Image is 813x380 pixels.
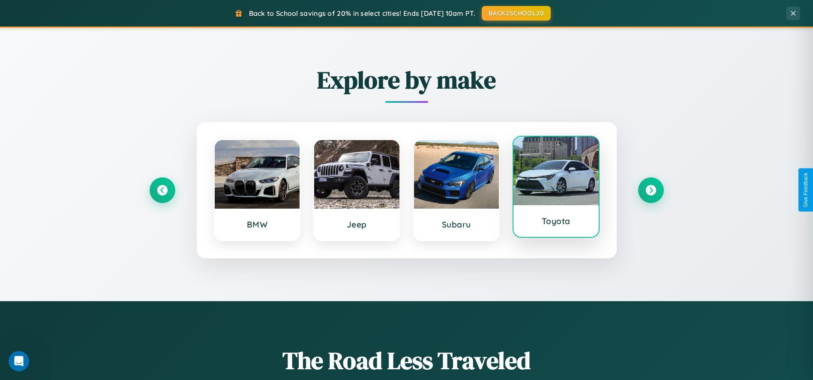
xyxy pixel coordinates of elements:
h3: Subaru [423,219,491,230]
span: Back to School savings of 20% in select cities! Ends [DATE] 10am PT. [249,9,475,18]
h2: Explore by make [150,63,664,96]
div: Give Feedback [803,173,809,207]
h3: Toyota [522,216,590,226]
iframe: Intercom live chat [9,351,29,371]
h3: BMW [223,219,291,230]
h1: The Road Less Traveled [150,344,664,377]
h3: Jeep [323,219,391,230]
button: BACK2SCHOOL20 [482,6,551,21]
